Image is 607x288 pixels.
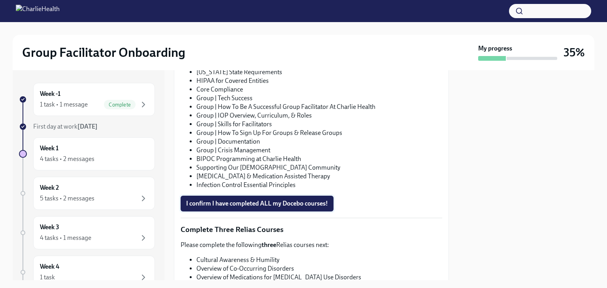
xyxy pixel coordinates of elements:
[564,45,585,60] h3: 35%
[196,94,442,103] li: Group | Tech Success
[19,177,155,210] a: Week 25 tasks • 2 messages
[196,181,442,189] li: Infection Control Essential Principles
[196,163,442,172] li: Supporting Our [DEMOGRAPHIC_DATA] Community
[40,234,91,242] div: 4 tasks • 1 message
[16,5,60,17] img: CharlieHealth
[104,102,136,108] span: Complete
[196,111,442,120] li: Group | IOP Overview, Curriculum, & Roles
[186,200,328,208] span: I confirm I have completed ALL my Docebo courses!
[181,196,334,211] button: I confirm I have completed ALL my Docebo courses!
[40,223,59,232] h6: Week 3
[196,85,442,94] li: Core Compliance
[40,262,59,271] h6: Week 4
[196,256,442,264] li: Cultural Awareness & Humility
[40,183,59,192] h6: Week 2
[19,122,155,131] a: First day at work[DATE]
[19,216,155,249] a: Week 34 tasks • 1 message
[40,194,94,203] div: 5 tasks • 2 messages
[19,137,155,170] a: Week 14 tasks • 2 messages
[77,123,98,130] strong: [DATE]
[196,146,442,155] li: Group | Crisis Management
[262,241,276,249] strong: three
[40,100,88,109] div: 1 task • 1 message
[196,155,442,163] li: BIPOC Programming at Charlie Health
[22,45,185,60] h2: Group Facilitator Onboarding
[196,129,442,137] li: Group | How To Sign Up For Groups & Release Groups
[19,83,155,116] a: Week -11 task • 1 messageComplete
[40,273,55,282] div: 1 task
[196,103,442,111] li: Group | How To Be A Successful Group Facilitator At Charlie Health
[196,77,442,85] li: HIPAA for Covered Entities
[196,264,442,273] li: Overview of Co-Occurring Disorders
[181,241,442,249] p: Please complete the following Relias courses next:
[181,224,442,235] p: Complete Three Relias Courses
[40,155,94,163] div: 4 tasks • 2 messages
[196,120,442,129] li: Group | Skills for Facilitators
[196,137,442,146] li: Group | Documentation
[478,44,512,53] strong: My progress
[196,172,442,181] li: [MEDICAL_DATA] & Medication Assisted Therapy
[33,123,98,130] span: First day at work
[40,90,60,98] h6: Week -1
[196,273,442,282] li: Overview of Medications for [MEDICAL_DATA] Use Disorders
[40,144,58,153] h6: Week 1
[196,68,442,77] li: [US_STATE] State Requirements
